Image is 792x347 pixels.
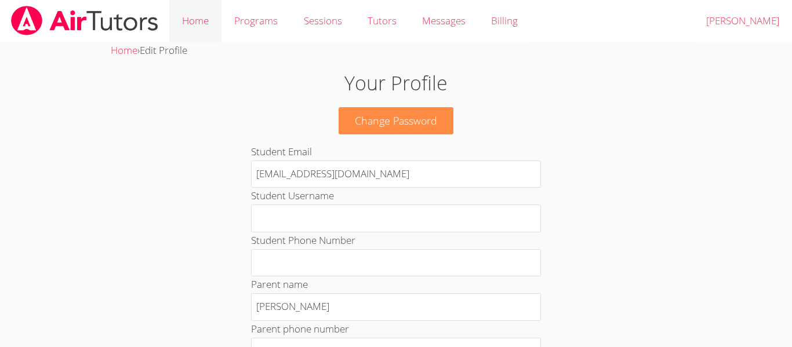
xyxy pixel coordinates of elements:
[251,145,312,158] label: Student Email
[422,14,466,27] span: Messages
[339,107,453,134] a: Change Password
[10,6,159,35] img: airtutors_banner-c4298cdbf04f3fff15de1276eac7730deb9818008684d7c2e4769d2f7ddbe033.png
[182,68,610,98] h1: Your Profile
[251,189,334,202] label: Student Username
[251,233,355,247] label: Student Phone Number
[251,277,308,291] label: Parent name
[111,42,681,59] div: ›
[251,322,349,335] label: Parent phone number
[140,43,187,57] span: Edit Profile
[111,43,137,57] a: Home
